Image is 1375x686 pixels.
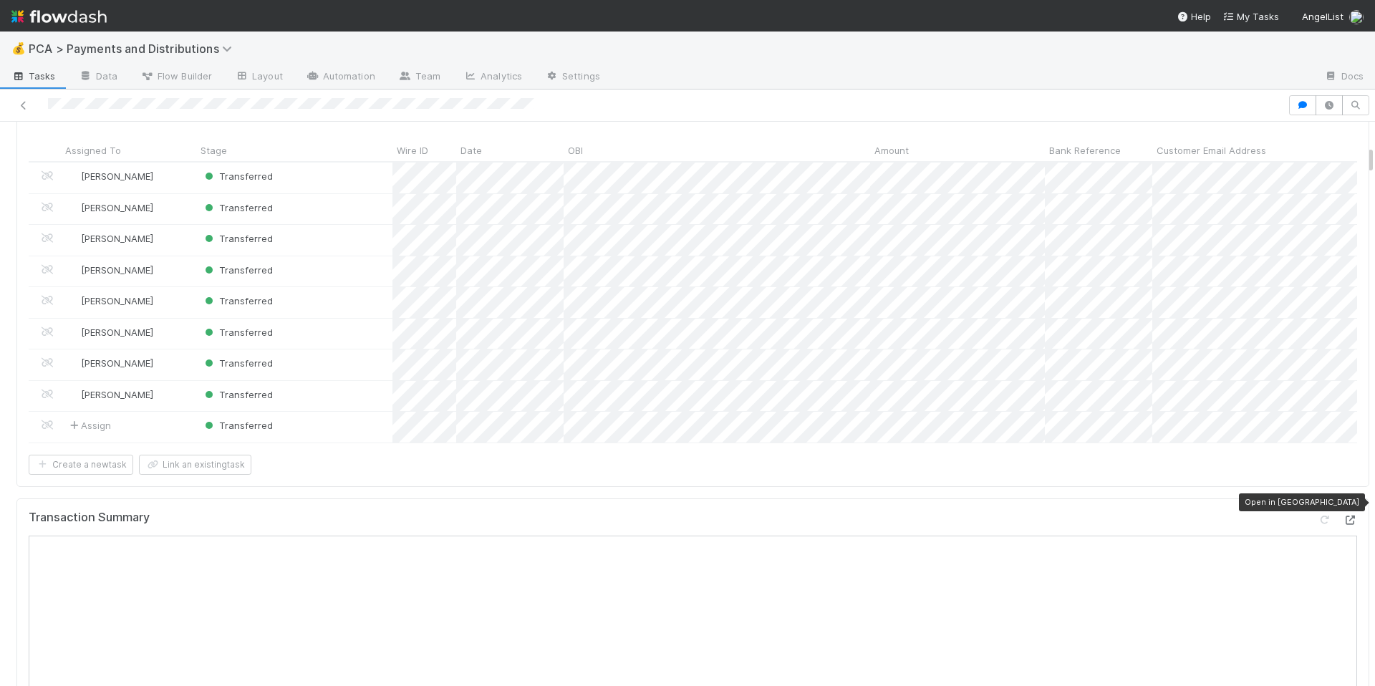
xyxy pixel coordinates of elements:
span: Transferred [202,233,273,244]
div: [PERSON_NAME] [67,294,153,308]
span: AngelList [1302,11,1343,22]
div: [PERSON_NAME] [67,387,153,402]
img: avatar_705b8750-32ac-4031-bf5f-ad93a4909bc8.png [67,327,79,338]
div: Transferred [202,325,273,339]
div: [PERSON_NAME] [67,231,153,246]
span: Transferred [202,295,273,306]
img: avatar_eacbd5bb-7590-4455-a9e9-12dcb5674423.png [67,202,79,213]
span: Amount [874,143,909,158]
button: Link an existingtask [139,455,251,475]
span: Transferred [202,327,273,338]
div: [PERSON_NAME] [67,325,153,339]
div: Transferred [202,418,273,433]
span: [PERSON_NAME] [81,264,153,276]
span: Date [460,143,482,158]
div: Transferred [202,294,273,308]
span: Transferred [202,170,273,182]
a: Automation [294,66,387,89]
span: Flow Builder [140,69,212,83]
div: [PERSON_NAME] [67,263,153,277]
a: Docs [1313,66,1375,89]
span: PCA > Payments and Distributions [29,42,239,56]
div: [PERSON_NAME] [67,201,153,215]
a: Settings [534,66,612,89]
div: Transferred [202,169,273,183]
a: My Tasks [1222,9,1279,24]
div: Transferred [202,387,273,402]
span: Customer Email Address [1157,143,1266,158]
span: [PERSON_NAME] [81,233,153,244]
span: OBI [568,143,583,158]
a: Data [67,66,129,89]
span: [PERSON_NAME] [81,357,153,369]
span: Transferred [202,357,273,369]
img: avatar_eacbd5bb-7590-4455-a9e9-12dcb5674423.png [67,233,79,244]
div: Transferred [202,231,273,246]
img: logo-inverted-e16ddd16eac7371096b0.svg [11,4,107,29]
a: Layout [223,66,294,89]
span: [PERSON_NAME] [81,389,153,400]
span: Transferred [202,420,273,431]
span: [PERSON_NAME] [81,295,153,306]
span: [PERSON_NAME] [81,202,153,213]
button: Create a newtask [29,455,133,475]
div: [PERSON_NAME] [67,169,153,183]
div: Transferred [202,356,273,370]
div: [PERSON_NAME] [67,356,153,370]
a: Analytics [452,66,534,89]
div: Help [1177,9,1211,24]
a: Flow Builder [129,66,223,89]
span: Transferred [202,264,273,276]
img: avatar_eacbd5bb-7590-4455-a9e9-12dcb5674423.png [67,389,79,400]
span: Tasks [11,69,56,83]
span: Transferred [202,202,273,213]
span: Assigned To [65,143,121,158]
img: avatar_a2d05fec-0a57-4266-8476-74cda3464b0e.png [1349,10,1364,24]
div: Transferred [202,201,273,215]
img: avatar_eacbd5bb-7590-4455-a9e9-12dcb5674423.png [67,170,79,182]
span: My Tasks [1222,11,1279,22]
span: 💰 [11,42,26,54]
a: Team [387,66,452,89]
span: Assign [67,418,111,433]
span: Stage [201,143,227,158]
div: Transferred [202,263,273,277]
span: Wire ID [397,143,428,158]
img: avatar_eacbd5bb-7590-4455-a9e9-12dcb5674423.png [67,264,79,276]
span: [PERSON_NAME] [81,170,153,182]
img: avatar_eacbd5bb-7590-4455-a9e9-12dcb5674423.png [67,295,79,306]
span: Bank Reference [1049,143,1121,158]
span: Transferred [202,389,273,400]
span: [PERSON_NAME] [81,327,153,338]
h5: Transaction Summary [29,511,150,525]
img: avatar_eacbd5bb-7590-4455-a9e9-12dcb5674423.png [67,357,79,369]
